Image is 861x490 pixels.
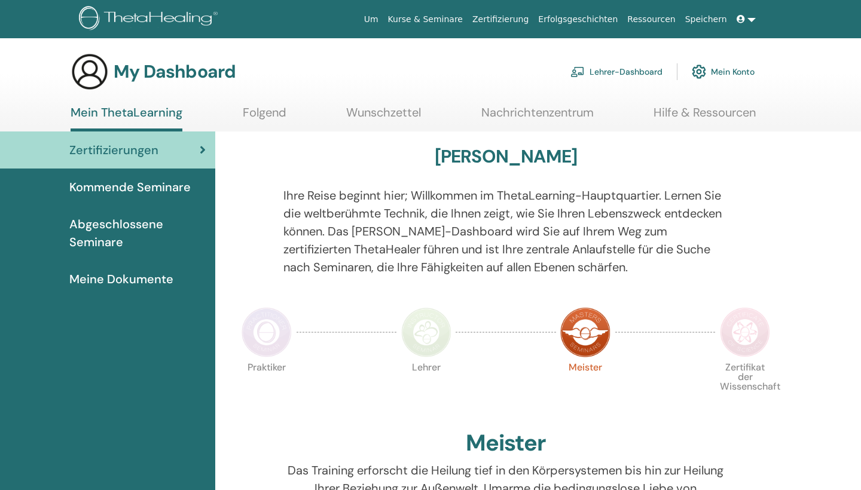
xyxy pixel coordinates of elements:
[720,363,770,413] p: Zertifikat der Wissenschaft
[570,66,585,77] img: chalkboard-teacher.svg
[720,307,770,357] img: Certificate of Science
[79,6,222,33] img: logo.png
[680,8,732,30] a: Speichern
[622,8,680,30] a: Ressourcen
[69,270,173,288] span: Meine Dokumente
[560,307,610,357] img: Master
[383,8,468,30] a: Kurse & Seminare
[243,105,286,128] a: Folgend
[468,8,533,30] a: Zertifizierung
[533,8,622,30] a: Erfolgsgeschichten
[692,62,706,82] img: cog.svg
[401,307,451,357] img: Instructor
[466,430,546,457] h2: Meister
[359,8,383,30] a: Um
[346,105,421,128] a: Wunschzettel
[560,363,610,413] p: Meister
[114,61,236,82] h3: My Dashboard
[570,59,662,85] a: Lehrer-Dashboard
[692,59,755,85] a: Mein Konto
[654,105,756,128] a: Hilfe & Ressourcen
[71,105,182,131] a: Mein ThetaLearning
[71,53,109,91] img: generic-user-icon.jpg
[69,141,158,159] span: Zertifizierungen
[242,363,292,413] p: Praktiker
[435,146,578,167] h3: [PERSON_NAME]
[401,363,451,413] p: Lehrer
[481,105,594,128] a: Nachrichtenzentrum
[283,186,729,276] p: Ihre Reise beginnt hier; Willkommen im ThetaLearning-Hauptquartier. Lernen Sie die weltberühmte T...
[69,215,206,251] span: Abgeschlossene Seminare
[69,178,191,196] span: Kommende Seminare
[242,307,292,357] img: Practitioner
